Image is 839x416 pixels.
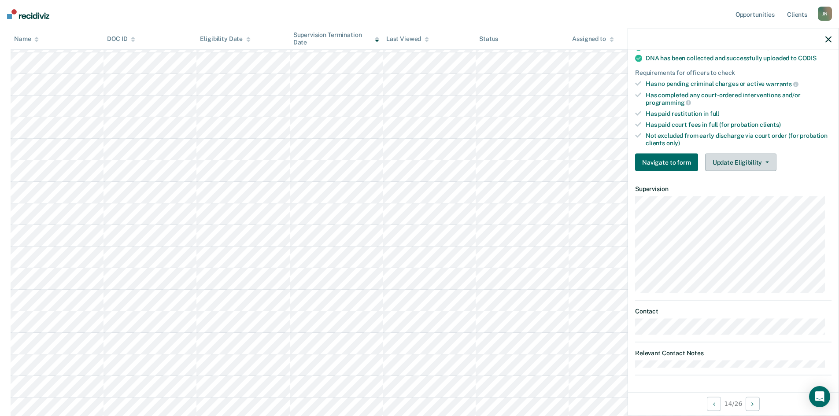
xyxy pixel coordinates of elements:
div: Eligibility Date [200,35,251,43]
div: Name [14,35,39,43]
div: Has completed any court-ordered interventions and/or [646,91,832,106]
span: full [710,110,719,117]
div: Requirements for officers to check [635,69,832,77]
div: DNA has been collected and successfully uploaded to [646,55,832,62]
a: Navigate to form link [635,154,702,171]
button: Navigate to form [635,154,698,171]
dt: Relevant Contact Notes [635,350,832,357]
img: Recidiviz [7,9,49,19]
span: programming [646,99,691,106]
div: 14 / 26 [628,392,839,415]
span: warrants [766,80,798,87]
div: Has paid restitution in [646,110,832,118]
button: Next Opportunity [746,397,760,411]
button: Update Eligibility [705,154,776,171]
div: Supervision Termination Date [293,31,379,46]
div: Open Intercom Messenger [809,386,830,407]
div: Last Viewed [386,35,429,43]
div: Assigned to [572,35,614,43]
dt: Contact [635,307,832,315]
div: Not excluded from early discharge via court order (for probation clients [646,132,832,147]
button: Previous Opportunity [707,397,721,411]
div: Has paid court fees in full (for probation [646,121,832,128]
span: CODIS [798,55,817,62]
div: Has no pending criminal charges or active [646,80,832,88]
span: only) [666,139,680,146]
dt: Supervision [635,185,832,193]
span: months [786,44,807,51]
div: Status [479,35,498,43]
span: clients) [760,121,781,128]
div: J N [818,7,832,21]
div: DOC ID [107,35,135,43]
